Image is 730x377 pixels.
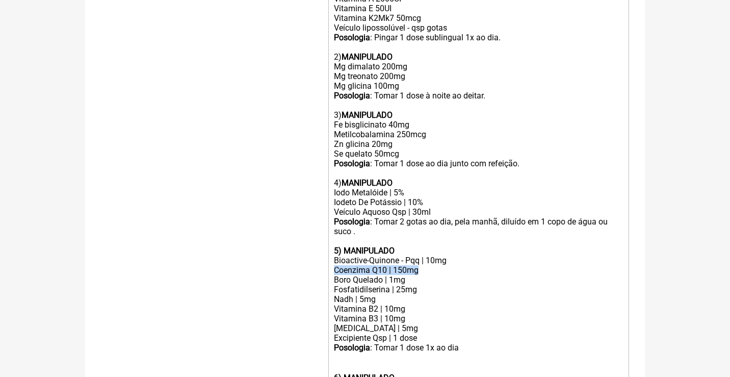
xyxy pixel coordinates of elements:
div: Iodeto De Potássio | 10% [334,197,623,207]
div: : Tomar 2 gotas ao dia, pela manhã, diluído em 1 copo de água ou suco . [334,217,623,246]
div: Vitamina B2 | 10mg [334,304,623,314]
div: Iodo Metalóide | 5% [334,188,623,197]
div: Fosfatidilserina | 25mg [334,285,623,294]
strong: MANIPULADO [342,52,393,62]
div: Veículo Aquoso Qsp | 30ml [334,207,623,217]
div: : Tomar 1 dose 1x ao dia ㅤ [334,343,623,373]
div: Boro Quelado | 1mg [334,275,623,285]
strong: Posologia [334,159,370,168]
div: Excipiente Qsp | 1 dose [334,333,623,343]
div: Vitamina B3 | 10mg [334,314,623,323]
div: [MEDICAL_DATA] | 5mg [334,323,623,333]
strong: Posologia [334,33,370,42]
div: Bioactive-Quinone - Pqq | 10mg [334,256,623,265]
div: Nadh | 5mg [334,294,623,304]
strong: Posologia [334,217,370,227]
strong: MANIPULADO [342,178,393,188]
strong: 5) MANIPULADO [334,246,395,256]
strong: Posologia [334,91,370,100]
strong: MANIPULADO [342,110,393,120]
strong: Posologia [334,343,370,353]
div: Coenzima Q10 | 150mg [334,265,623,275]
